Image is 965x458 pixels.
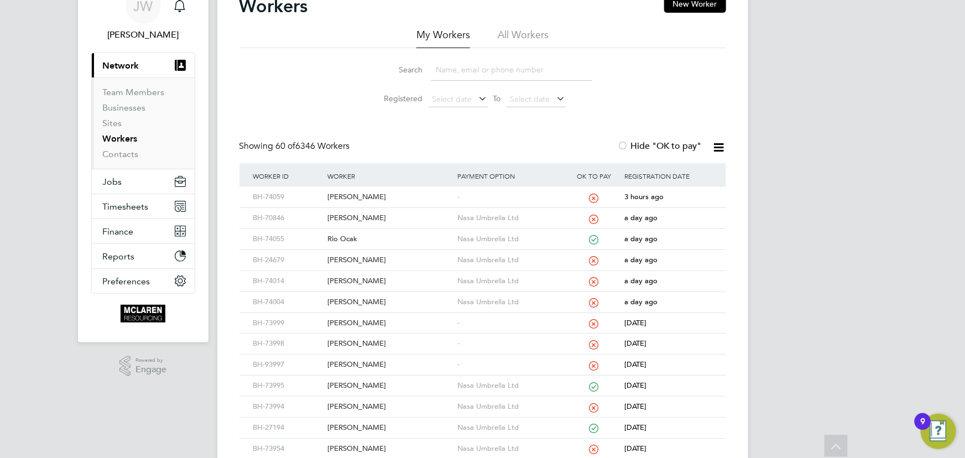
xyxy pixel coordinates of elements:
[325,418,455,438] div: [PERSON_NAME]
[325,292,455,313] div: [PERSON_NAME]
[624,381,646,390] span: [DATE]
[251,333,715,342] a: BH-73998[PERSON_NAME]-[DATE]
[455,187,566,207] div: -
[251,229,325,249] div: BH-74055
[618,140,702,152] label: Hide "OK to pay"
[103,102,146,113] a: Businesses
[103,176,122,187] span: Jobs
[325,334,455,354] div: [PERSON_NAME]
[432,94,472,104] span: Select date
[455,163,566,189] div: Payment Option
[119,356,166,377] a: Powered byEngage
[490,91,504,106] span: To
[251,375,715,384] a: BH-73995[PERSON_NAME]Nasa Umbrella Ltd[DATE]
[455,397,566,417] div: Nasa Umbrella Ltd
[103,60,139,71] span: Network
[622,163,714,189] div: Registration Date
[251,355,325,375] div: BH-93997
[455,208,566,228] div: Nasa Umbrella Ltd
[325,355,455,375] div: [PERSON_NAME]
[455,334,566,354] div: -
[92,194,195,218] button: Timesheets
[251,186,715,196] a: BH-74059[PERSON_NAME]-3 hours ago
[416,28,470,48] li: My Workers
[920,421,925,436] div: 9
[92,169,195,194] button: Jobs
[251,354,715,363] a: BH-93997[PERSON_NAME]-[DATE]
[624,423,646,432] span: [DATE]
[251,187,325,207] div: BH-74059
[135,365,166,374] span: Engage
[251,207,715,217] a: BH-70846[PERSON_NAME]Nasa Umbrella Ltda day ago
[251,417,715,426] a: BH-27194[PERSON_NAME]Nasa Umbrella Ltd[DATE]
[251,334,325,354] div: BH-73998
[431,59,592,81] input: Name, email or phone number
[325,376,455,396] div: [PERSON_NAME]
[103,118,122,128] a: Sites
[455,355,566,375] div: -
[325,187,455,207] div: [PERSON_NAME]
[325,229,455,249] div: Rio Ocak
[624,339,646,348] span: [DATE]
[92,269,195,293] button: Preferences
[373,65,423,75] label: Search
[455,418,566,438] div: Nasa Umbrella Ltd
[251,249,715,259] a: BH-24679[PERSON_NAME]Nasa Umbrella Ltda day ago
[103,201,149,212] span: Timesheets
[239,140,352,152] div: Showing
[92,77,195,169] div: Network
[455,313,566,334] div: -
[455,271,566,292] div: Nasa Umbrella Ltd
[455,376,566,396] div: Nasa Umbrella Ltd
[498,28,549,48] li: All Workers
[92,219,195,243] button: Finance
[276,140,296,152] span: 60 of
[624,192,664,201] span: 3 hours ago
[325,163,455,189] div: Worker
[373,93,423,103] label: Registered
[251,271,325,292] div: BH-74014
[251,397,325,417] div: BH-73994
[92,53,195,77] button: Network
[251,208,325,228] div: BH-70846
[103,149,139,159] a: Contacts
[251,292,325,313] div: BH-74004
[135,356,166,365] span: Powered by
[624,213,658,222] span: a day ago
[624,318,646,327] span: [DATE]
[325,313,455,334] div: [PERSON_NAME]
[325,397,455,417] div: [PERSON_NAME]
[103,133,138,144] a: Workers
[510,94,550,104] span: Select date
[921,414,956,449] button: Open Resource Center, 9 new notifications
[103,251,135,262] span: Reports
[251,313,325,334] div: BH-73999
[251,270,715,280] a: BH-74014[PERSON_NAME]Nasa Umbrella Ltda day ago
[251,292,715,301] a: BH-74004[PERSON_NAME]Nasa Umbrella Ltda day ago
[624,276,658,285] span: a day ago
[455,229,566,249] div: Nasa Umbrella Ltd
[251,396,715,405] a: BH-73994[PERSON_NAME]Nasa Umbrella Ltd[DATE]
[325,250,455,270] div: [PERSON_NAME]
[624,234,658,243] span: a day ago
[103,226,134,237] span: Finance
[251,313,715,322] a: BH-73999[PERSON_NAME]-[DATE]
[325,208,455,228] div: [PERSON_NAME]
[624,444,646,453] span: [DATE]
[103,87,165,97] a: Team Members
[455,292,566,313] div: Nasa Umbrella Ltd
[276,140,350,152] span: 6346 Workers
[251,376,325,396] div: BH-73995
[624,255,658,264] span: a day ago
[251,250,325,270] div: BH-24679
[624,402,646,411] span: [DATE]
[251,228,715,238] a: BH-74055Rio OcakNasa Umbrella Ltda day ago
[325,271,455,292] div: [PERSON_NAME]
[121,305,165,322] img: mclaren-logo-retina.png
[103,276,150,287] span: Preferences
[624,297,658,306] span: a day ago
[455,250,566,270] div: Nasa Umbrella Ltd
[624,360,646,369] span: [DATE]
[91,305,195,322] a: Go to home page
[251,438,715,447] a: BH-73954[PERSON_NAME]Nasa Umbrella Ltd[DATE]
